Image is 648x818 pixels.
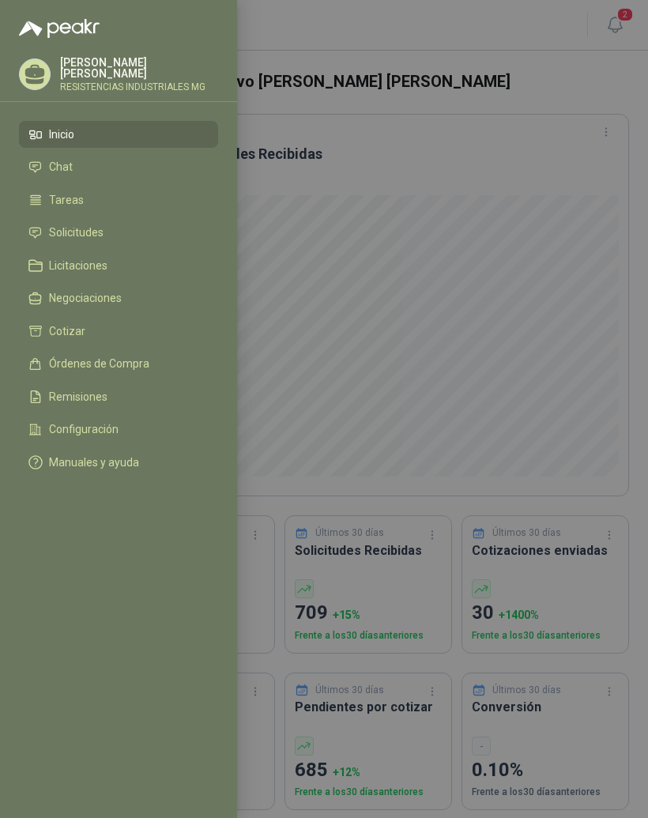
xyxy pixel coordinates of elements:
[19,449,218,476] a: Manuales y ayuda
[19,417,218,443] a: Configuración
[49,292,122,304] span: Negociaciones
[19,220,218,247] a: Solicitudes
[49,259,107,272] span: Licitaciones
[49,128,74,141] span: Inicio
[19,187,218,213] a: Tareas
[49,423,119,435] span: Configuración
[60,57,218,79] p: [PERSON_NAME] [PERSON_NAME]
[49,390,107,403] span: Remisiones
[49,194,84,206] span: Tareas
[19,121,218,148] a: Inicio
[49,357,149,370] span: Órdenes de Compra
[19,383,218,410] a: Remisiones
[60,82,218,92] p: RESISTENCIAS INDUSTRIALES MG
[49,226,104,239] span: Solicitudes
[49,325,85,337] span: Cotizar
[19,19,100,38] img: Logo peakr
[49,160,73,173] span: Chat
[19,154,218,181] a: Chat
[19,285,218,312] a: Negociaciones
[19,318,218,345] a: Cotizar
[49,456,139,469] span: Manuales y ayuda
[19,351,218,378] a: Órdenes de Compra
[19,252,218,279] a: Licitaciones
